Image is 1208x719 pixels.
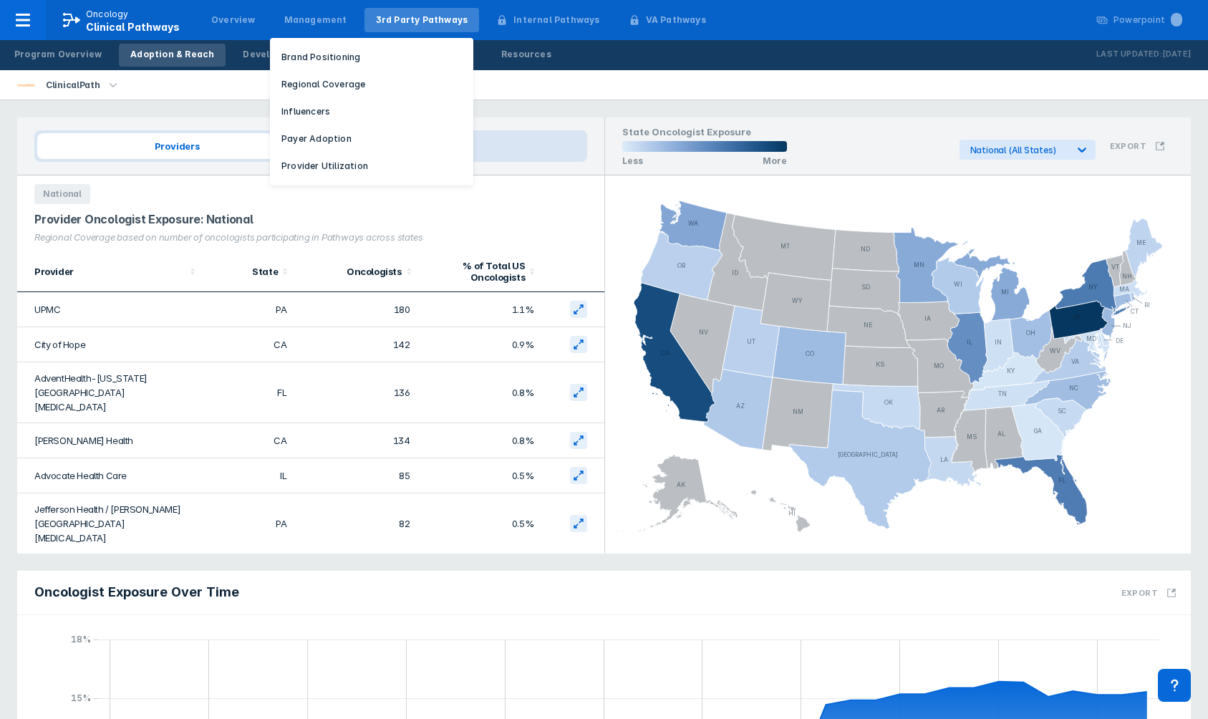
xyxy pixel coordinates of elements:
p: [DATE] [1162,47,1191,62]
button: Brand Positioning [270,47,473,68]
td: 82 [295,493,419,554]
td: 0.5% [419,458,543,493]
td: 1.1% [419,292,543,327]
p: Influencers [281,105,330,118]
td: 0.8% [419,423,543,458]
h3: Export [1110,141,1146,151]
a: Overview [200,8,267,32]
td: 136 [295,362,419,423]
div: Program Overview [14,48,102,61]
button: Payer Adoption [270,128,473,150]
td: UPMC [17,292,203,327]
div: Provider [34,266,185,277]
td: 85 [295,458,419,493]
p: Payer Adoption [281,132,352,145]
button: Export [1113,576,1185,609]
span: Clinical Pathways [86,21,180,33]
div: Regional Coverage based on number of oncologists participating in Pathways across states [34,232,587,243]
button: Export [1101,132,1174,160]
div: Powerpoint [1113,14,1182,26]
p: More [763,155,787,166]
div: Provider Oncologist Exposure: National [34,213,587,226]
div: Overview [211,14,256,26]
button: Influencers [270,101,473,122]
button: Provider Utilization [270,155,473,177]
text: 15% [71,693,91,703]
button: Regional Coverage [270,74,473,95]
td: [PERSON_NAME] Health [17,423,203,458]
td: 180 [295,292,419,327]
div: National (All States) [970,145,1067,155]
div: Development [243,48,306,61]
td: Jefferson Health / [PERSON_NAME][GEOGRAPHIC_DATA][MEDICAL_DATA] [17,493,203,554]
td: 142 [295,327,419,362]
div: Resources [501,48,551,61]
td: IL [203,458,295,493]
a: Adoption & Reach [119,44,226,67]
td: 0.9% [419,327,543,362]
img: via-oncology [17,77,34,94]
h1: State Oncologist Exposure [622,126,787,141]
td: Advocate Health Care [17,458,203,493]
div: ClinicalPath [40,75,105,95]
td: AdventHealth-[US_STATE][GEOGRAPHIC_DATA][MEDICAL_DATA] [17,362,203,423]
td: PA [203,292,295,327]
td: 0.8% [419,362,543,423]
p: Less [622,155,643,166]
td: PA [203,493,295,554]
p: Brand Positioning [281,51,360,64]
a: Development [231,44,317,67]
td: CA [203,327,295,362]
p: Oncology [86,8,129,21]
span: Oncologist Exposure Over Time [34,584,239,601]
td: 134 [295,423,419,458]
td: City of Hope [17,327,203,362]
p: Regional Coverage [281,78,365,91]
p: Last Updated: [1096,47,1162,62]
a: 3rd Party Pathways [364,8,480,32]
div: Oncologists [304,266,402,277]
div: State [211,266,278,277]
span: National [34,184,90,204]
h3: Export [1121,588,1158,598]
p: Provider Utilization [281,160,368,173]
div: Adoption & Reach [130,48,214,61]
div: 3rd Party Pathways [376,14,468,26]
td: FL [203,362,295,423]
div: VA Pathways [646,14,706,26]
a: Management [273,8,359,32]
div: Management [284,14,347,26]
div: Contact Support [1158,669,1191,702]
a: Program Overview [3,44,113,67]
td: CA [203,423,295,458]
td: 0.5% [419,493,543,554]
div: Internal Pathways [513,14,599,26]
div: % of Total US Oncologists [427,260,526,283]
a: Resources [490,44,563,67]
text: 18% [71,634,91,645]
span: Providers [37,133,317,159]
